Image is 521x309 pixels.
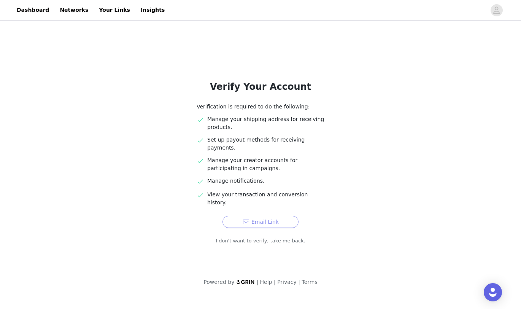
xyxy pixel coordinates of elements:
p: Manage your shipping address for receiving products. [207,115,324,131]
a: Help [260,279,272,285]
h1: Verify Your Account [178,80,343,94]
p: Manage notifications. [207,177,324,185]
span: | [257,279,259,285]
a: I don't want to verify, take me back. [216,237,305,245]
a: Networks [55,2,93,19]
a: Dashboard [12,2,54,19]
span: Powered by [203,279,234,285]
img: logo [236,279,255,284]
span: | [298,279,300,285]
a: Your Links [94,2,135,19]
p: Verification is required to do the following: [197,103,324,111]
p: Manage your creator accounts for participating in campaigns. [207,156,324,172]
span: | [274,279,276,285]
a: Insights [136,2,169,19]
a: Terms [302,279,317,285]
a: Privacy [277,279,297,285]
div: Open Intercom Messenger [484,283,502,301]
button: Email Link [222,216,299,228]
p: Set up payout methods for receiving payments. [207,136,324,152]
div: avatar [493,4,500,16]
p: View your transaction and conversion history. [207,191,324,207]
